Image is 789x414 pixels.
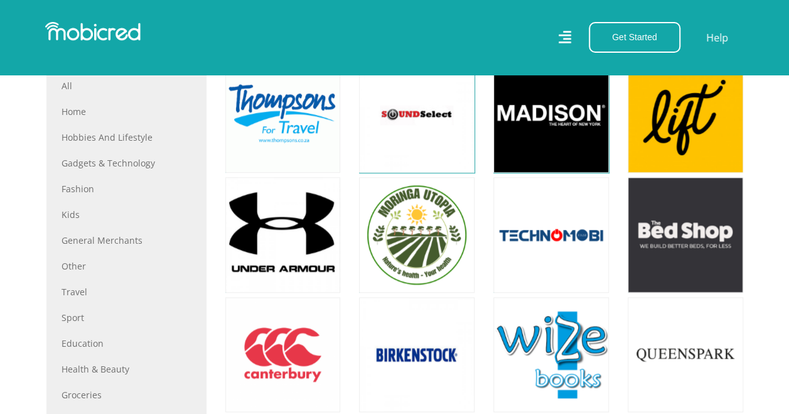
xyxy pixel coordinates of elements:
a: Gadgets & Technology [62,156,191,170]
a: General Merchants [62,234,191,247]
a: Health & Beauty [62,362,191,376]
a: Travel [62,285,191,298]
a: Sport [62,311,191,324]
button: Get Started [589,22,680,53]
a: Fashion [62,182,191,195]
a: Other [62,259,191,273]
a: Groceries [62,388,191,401]
a: Kids [62,208,191,221]
img: Mobicred [45,22,141,41]
a: Hobbies and Lifestyle [62,131,191,144]
a: All [62,79,191,92]
a: Education [62,337,191,350]
a: Help [706,30,729,46]
a: Home [62,105,191,118]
